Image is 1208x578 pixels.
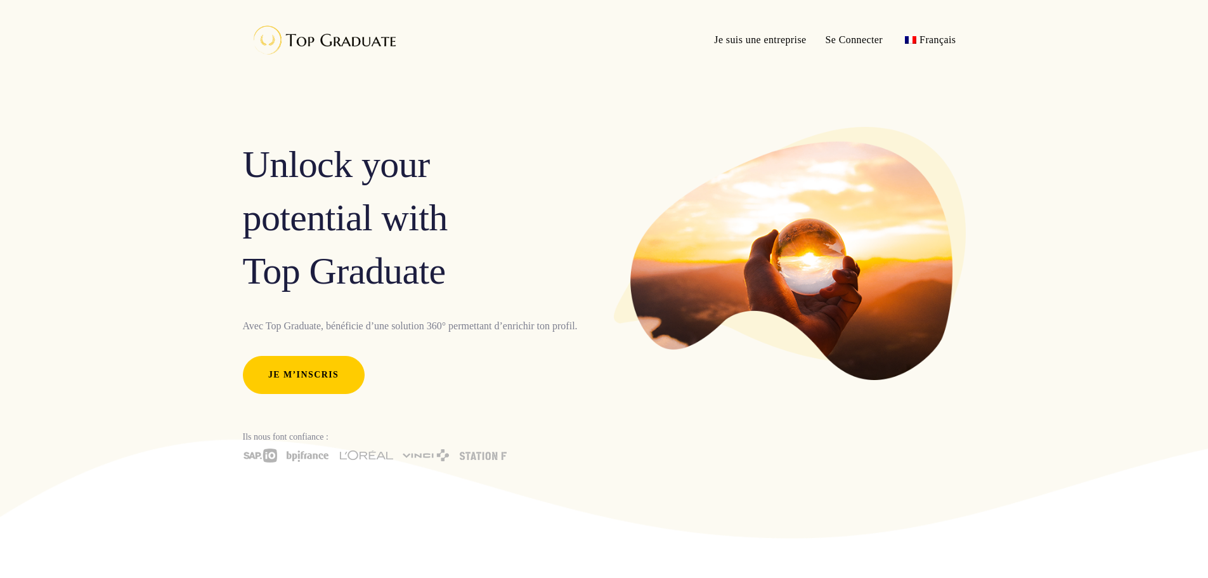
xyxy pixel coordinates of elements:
[243,356,365,393] a: Je m’inscris
[243,19,401,60] img: Top Graduate
[268,367,339,383] span: Je m’inscris
[905,36,916,44] img: Français
[243,429,595,445] p: Ils nous font confiance :
[919,34,956,45] span: Français
[243,138,448,298] span: Unlock your potential with Top Graduate
[243,317,595,336] p: Avec Top Graduate, bénéficie d’une solution 360° permettant d’enrichir ton profil.
[826,34,883,45] span: Se Connecter
[714,34,806,45] span: Je suis une entreprise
